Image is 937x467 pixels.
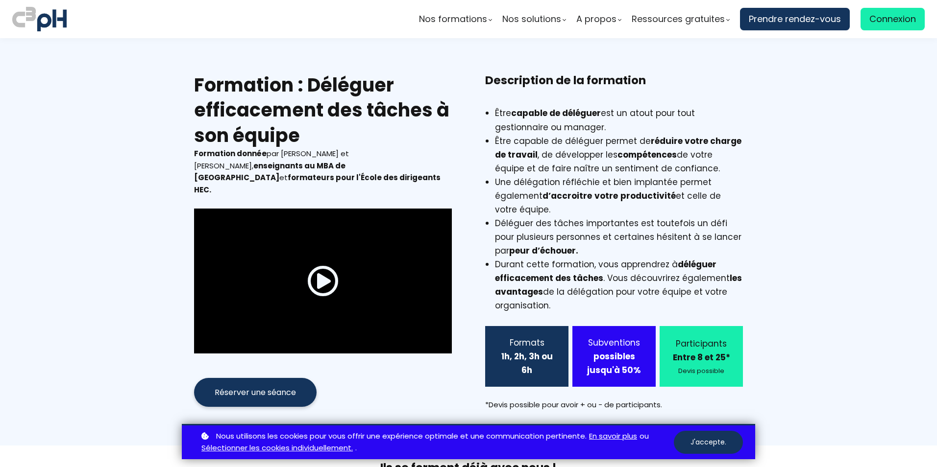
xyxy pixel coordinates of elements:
[869,12,916,26] span: Connexion
[495,216,743,257] li: Déléguer des tâches importantes est toutefois un défi pour plusieurs personnes et certaines hésit...
[576,12,616,26] span: A propos
[740,8,850,30] a: Prendre rendez-vous
[201,442,353,454] a: Sélectionner les cookies individuellement.
[215,386,296,398] span: Réserver une séance
[485,399,743,411] div: *Devis possible pour avoir + ou - de participants.
[632,12,725,26] span: Ressources gratuites
[495,257,743,312] li: Durant cette formation, vous apprendrez à . Vous découvrirez également de la délégation pour votr...
[495,134,743,175] li: Être capable de déléguer permet de , de développer les de votre équipe et de faire naître un sent...
[674,431,743,454] button: J'accepte.
[495,135,741,161] b: réduire votre charge de travail
[12,5,67,33] img: logo C3PH
[509,245,578,257] b: peur d’échouer.
[419,12,487,26] span: Nos formations
[589,430,637,443] a: En savoir plus
[194,148,267,159] b: Formation donnée
[501,350,553,376] b: 1h, 2h, 3h ou 6h
[495,175,743,216] li: Une délégation réfléchie et bien implantée permet également et celle de votre équipe.
[585,336,643,350] div: Subventions
[194,148,452,196] div: par [PERSON_NAME] et [PERSON_NAME], et
[502,12,561,26] span: Nos solutions
[194,72,452,148] h2: Formation : Déléguer efficacement des tâches à son équipe
[194,378,317,407] button: Réserver une séance
[620,190,676,202] b: productivité
[749,12,841,26] span: Prendre rendez-vous
[542,190,592,202] b: d’accroitre
[672,337,731,350] div: Participants
[617,149,677,161] b: compétences
[594,190,618,202] b: votre
[194,172,441,195] b: formateurs pour l'École des dirigeants HEC.
[672,366,731,376] div: Devis possible
[495,106,743,134] li: Être est un atout pour tout gestionnaire ou manager.
[199,430,674,455] p: ou .
[673,351,730,363] b: Entre 8 et 25*
[497,336,556,350] div: Formats
[587,350,641,376] strong: possibles jusqu'à 50%
[216,430,587,443] span: Nous utilisons les cookies pour vous offrir une expérience optimale et une communication pertinente.
[194,161,345,183] b: enseignants au MBA de [GEOGRAPHIC_DATA]
[861,8,925,30] a: Connexion
[511,107,601,119] b: capable de déléguer
[485,72,743,104] h3: Description de la formation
